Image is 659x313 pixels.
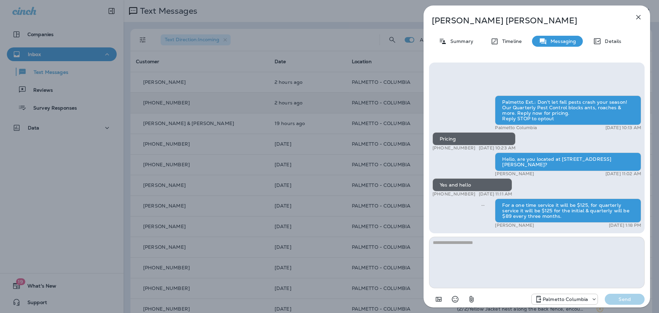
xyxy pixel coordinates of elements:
[447,38,473,44] p: Summary
[532,295,598,303] div: +1 (803) 233-5290
[432,16,619,25] p: [PERSON_NAME] [PERSON_NAME]
[432,145,475,151] p: [PHONE_NUMBER]
[543,297,588,302] p: Palmetto Columbia
[432,292,446,306] button: Add in a premade template
[547,38,576,44] p: Messaging
[495,199,641,223] div: For a one time service it will be $125, for quarterly service it will be $125 for the initial & q...
[479,145,516,151] p: [DATE] 10:23 AM
[605,171,641,177] p: [DATE] 11:02 AM
[432,178,512,191] div: Yes and hello
[479,191,512,197] p: [DATE] 11:11 AM
[481,202,485,208] span: Sent
[432,191,475,197] p: [PHONE_NUMBER]
[499,38,522,44] p: Timeline
[432,132,516,145] div: Pricing
[605,125,641,131] p: [DATE] 10:13 AM
[495,96,641,125] div: Palmetto Ext.: Don't let fall pests crash your season! Our Quarterly Pest Control blocks ants, ro...
[448,292,462,306] button: Select an emoji
[495,153,641,171] div: Hello, are you located at [STREET_ADDRESS][PERSON_NAME]?
[495,223,534,228] p: [PERSON_NAME]
[609,223,641,228] p: [DATE] 1:18 PM
[601,38,621,44] p: Details
[495,125,536,131] p: Palmetto Columbia
[495,171,534,177] p: [PERSON_NAME]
